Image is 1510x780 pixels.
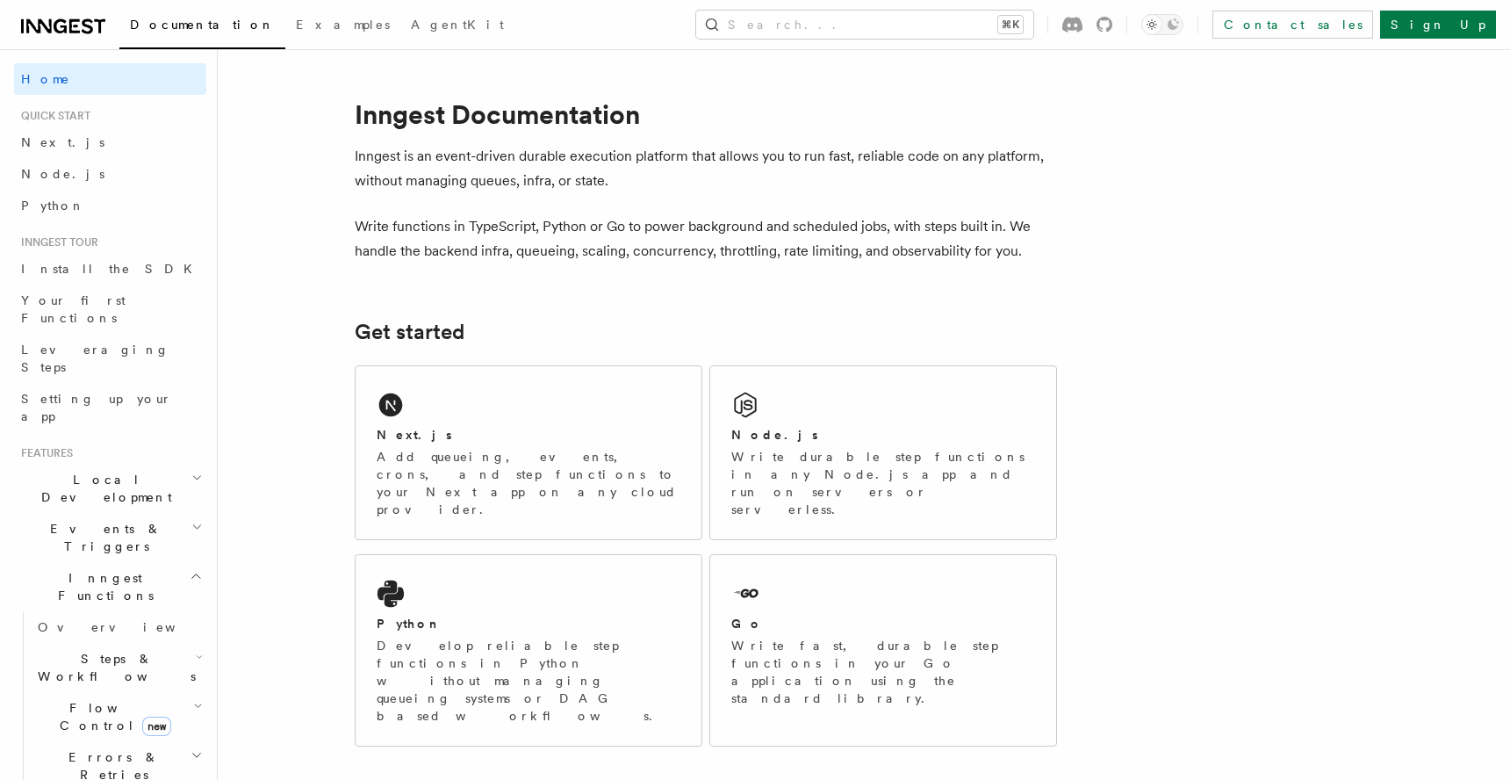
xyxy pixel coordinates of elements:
[21,70,70,88] span: Home
[709,554,1057,747] a: GoWrite fast, durable step functions in your Go application using the standard library.
[14,520,191,555] span: Events & Triggers
[1212,11,1373,39] a: Contact sales
[377,448,680,518] p: Add queueing, events, crons, and step functions to your Next app on any cloud provider.
[1141,14,1183,35] button: Toggle dark mode
[21,262,203,276] span: Install the SDK
[14,464,206,513] button: Local Development
[14,285,206,334] a: Your first Functions
[31,643,206,692] button: Steps & Workflows
[31,650,196,685] span: Steps & Workflows
[377,637,680,725] p: Develop reliable step functions in Python without managing queueing systems or DAG based workflows.
[400,5,514,47] a: AgentKit
[21,199,85,213] span: Python
[998,16,1023,33] kbd: ⌘K
[285,5,400,47] a: Examples
[355,554,702,747] a: PythonDevelop reliable step functions in Python without managing queueing systems or DAG based wo...
[731,615,763,632] h2: Go
[21,392,172,423] span: Setting up your app
[14,253,206,285] a: Install the SDK
[14,383,206,432] a: Setting up your app
[355,98,1057,130] h1: Inngest Documentation
[31,692,206,741] button: Flow Controlnew
[14,513,206,562] button: Events & Triggers
[130,18,275,32] span: Documentation
[14,190,206,221] a: Python
[14,235,98,249] span: Inngest tour
[38,620,219,634] span: Overview
[119,5,285,49] a: Documentation
[14,126,206,158] a: Next.js
[21,135,104,149] span: Next.js
[14,63,206,95] a: Home
[14,569,190,604] span: Inngest Functions
[355,214,1057,264] p: Write functions in TypeScript, Python or Go to power background and scheduled jobs, with steps bu...
[1380,11,1496,39] a: Sign Up
[21,167,104,181] span: Node.js
[14,334,206,383] a: Leveraging Steps
[14,158,206,190] a: Node.js
[377,615,442,632] h2: Python
[377,426,452,444] h2: Next.js
[411,18,504,32] span: AgentKit
[21,293,126,325] span: Your first Functions
[731,637,1035,707] p: Write fast, durable step functions in your Go application using the standard library.
[142,717,171,736] span: new
[31,699,193,734] span: Flow Control
[696,11,1033,39] button: Search...⌘K
[296,18,390,32] span: Examples
[731,426,818,444] h2: Node.js
[14,471,191,506] span: Local Development
[14,109,90,123] span: Quick start
[14,446,73,460] span: Features
[355,320,464,344] a: Get started
[731,448,1035,518] p: Write durable step functions in any Node.js app and run on servers or serverless.
[21,343,169,374] span: Leveraging Steps
[355,144,1057,193] p: Inngest is an event-driven durable execution platform that allows you to run fast, reliable code ...
[355,365,702,540] a: Next.jsAdd queueing, events, crons, and step functions to your Next app on any cloud provider.
[14,562,206,611] button: Inngest Functions
[709,365,1057,540] a: Node.jsWrite durable step functions in any Node.js app and run on servers or serverless.
[31,611,206,643] a: Overview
